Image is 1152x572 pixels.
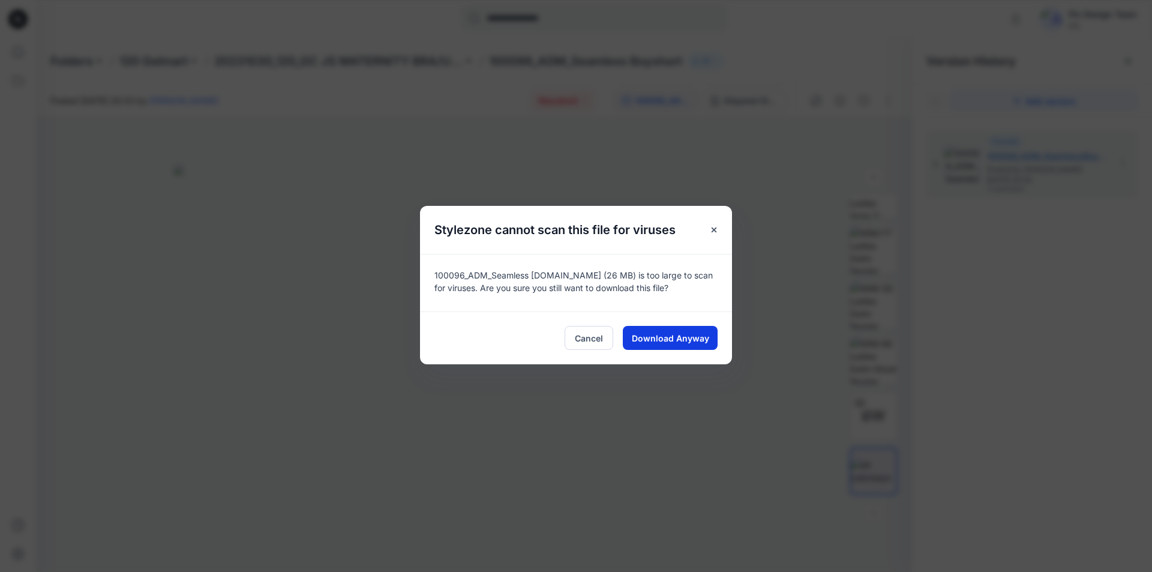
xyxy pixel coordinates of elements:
div: 100096_ADM_Seamless [DOMAIN_NAME] (26 MB) is too large to scan for viruses. Are you sure you stil... [420,254,732,312]
h5: Stylezone cannot scan this file for viruses [420,206,690,254]
button: Cancel [565,326,613,350]
span: Cancel [575,332,603,345]
button: Close [703,219,725,241]
span: Download Anyway [632,332,709,345]
button: Download Anyway [623,326,718,350]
